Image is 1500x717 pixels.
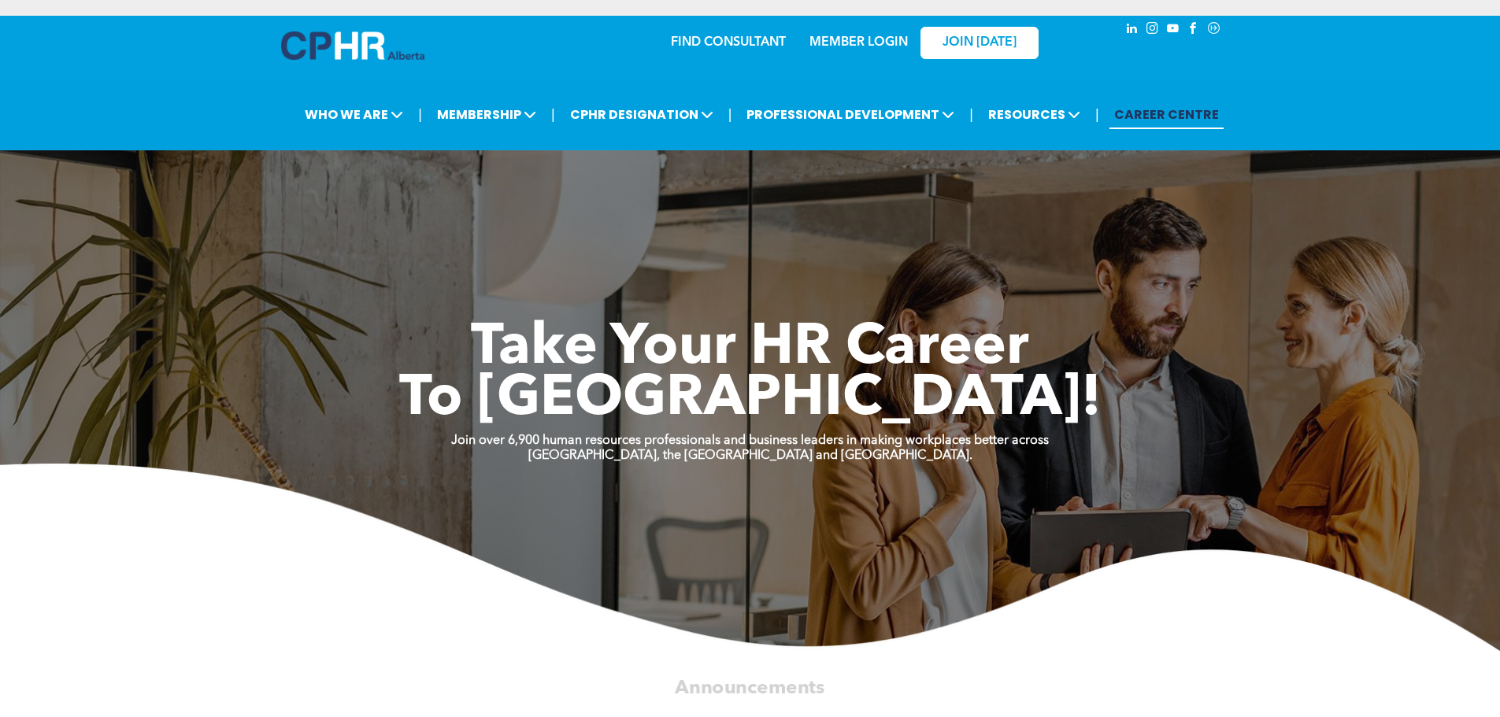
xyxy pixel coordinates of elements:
a: youtube [1165,20,1182,41]
a: MEMBER LOGIN [809,36,908,49]
li: | [551,98,555,131]
a: facebook [1185,20,1202,41]
span: Announcements [675,678,824,697]
span: RESOURCES [983,100,1085,129]
span: CPHR DESIGNATION [565,100,718,129]
img: A blue and white logo for cp alberta [281,31,424,60]
a: instagram [1144,20,1161,41]
span: Take Your HR Career [471,320,1029,377]
a: JOIN [DATE] [920,27,1039,59]
strong: Join over 6,900 human resources professionals and business leaders in making workplaces better ac... [451,434,1049,447]
a: linkedin [1124,20,1141,41]
span: PROFESSIONAL DEVELOPMENT [742,100,959,129]
li: | [969,98,973,131]
span: To [GEOGRAPHIC_DATA]! [399,371,1102,428]
li: | [728,98,732,131]
a: FIND CONSULTANT [671,36,786,49]
span: JOIN [DATE] [943,35,1017,50]
a: Social network [1206,20,1223,41]
li: | [418,98,422,131]
a: CAREER CENTRE [1109,100,1224,129]
strong: [GEOGRAPHIC_DATA], the [GEOGRAPHIC_DATA] and [GEOGRAPHIC_DATA]. [528,449,972,462]
li: | [1095,98,1099,131]
span: MEMBERSHIP [432,100,541,129]
span: WHO WE ARE [300,100,408,129]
